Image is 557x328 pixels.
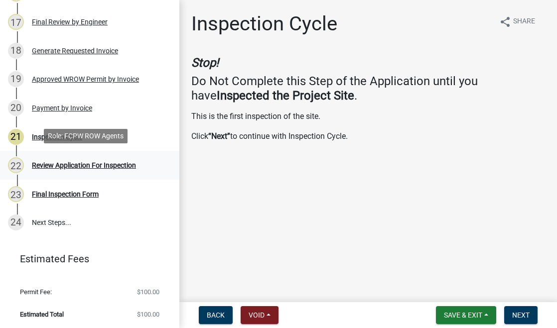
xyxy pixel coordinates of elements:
[137,289,159,295] span: $100.00
[8,215,24,230] div: 24
[44,129,128,143] div: Role: FCPW ROW Agents
[207,311,225,319] span: Back
[32,76,139,83] div: Approved WROW Permit by Invoice
[241,306,278,324] button: Void
[199,306,233,324] button: Back
[191,110,545,122] p: This is the first inspection of the site.
[491,12,543,31] button: shareShare
[191,12,337,36] h1: Inspection Cycle
[32,18,108,25] div: Final Review by Engineer
[513,16,535,28] span: Share
[208,131,230,141] strong: “Next”
[32,191,99,198] div: Final Inspection Form
[191,130,545,142] p: Click to continue with Inspection Cycle.
[32,47,118,54] div: Generate Requested Invoice
[504,306,538,324] button: Next
[8,43,24,59] div: 18
[191,56,219,70] strong: Stop!
[217,89,354,103] strong: Inspected the Project Site
[8,249,163,269] a: Estimated Fees
[444,311,482,319] span: Save & Exit
[436,306,496,324] button: Save & Exit
[32,133,82,140] div: Inspection Cycle
[191,74,545,103] h4: Do Not Complete this Step of the Application until you have .
[499,16,511,28] i: share
[8,14,24,30] div: 17
[8,71,24,87] div: 19
[8,157,24,173] div: 22
[512,311,530,319] span: Next
[137,311,159,318] span: $100.00
[8,100,24,116] div: 20
[32,105,92,111] div: Payment by Invoice
[20,289,52,295] span: Permit Fee:
[8,186,24,202] div: 23
[20,311,64,318] span: Estimated Total
[32,162,136,169] div: Review Application For Inspection
[249,311,265,319] span: Void
[8,129,24,145] div: 21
